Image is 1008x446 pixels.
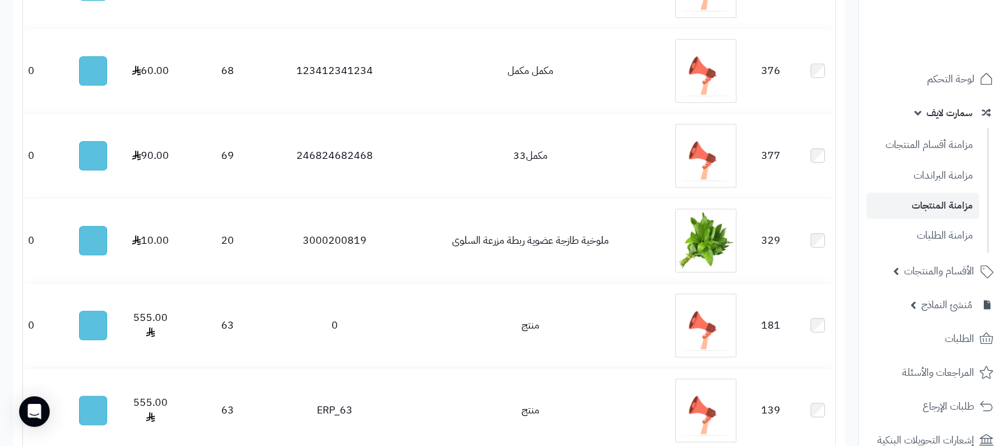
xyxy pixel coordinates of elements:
td: 0 [23,29,61,113]
span: الطلبات [945,330,974,348]
td: 90.00 [124,114,176,198]
td: 0 [23,114,61,198]
td: 63 [177,283,279,368]
td: مكمل33 [391,114,670,198]
img: مكمل33 [675,124,736,188]
td: 555.00 [124,283,176,368]
span: سمارت لايف [926,104,972,122]
a: مزامنة الطلبات [866,222,979,249]
td: 0 [23,198,61,283]
td: 10.00 [124,198,176,283]
img: منتج [675,378,736,442]
td: منتج [391,283,670,368]
td: 69 [177,114,279,198]
a: مزامنة البراندات [866,162,979,190]
td: 329 [741,198,800,283]
img: ملوخية طازجة عضوية ربطة مزرعة السلوى [675,209,736,272]
td: 3000200819 [279,198,391,283]
td: 0 [23,283,61,368]
span: مُنشئ النماذج [921,296,972,314]
td: 181 [741,283,800,368]
td: 376 [741,29,800,113]
td: 123412341234 [279,29,391,113]
span: طلبات الإرجاع [923,398,974,415]
span: المراجعات والأسئلة [902,364,974,382]
a: مزامنة أقسام المنتجات [866,131,979,159]
span: الأقسام والمنتجات [904,262,974,280]
img: منتج [675,294,736,357]
a: المراجعات والأسئلة [866,357,1000,388]
td: 246824682468 [279,114,391,198]
a: طلبات الإرجاع [866,391,1000,422]
span: لوحة التحكم [927,70,974,88]
td: 0 [279,283,391,368]
div: Open Intercom Messenger [19,396,50,427]
a: مزامنة المنتجات [866,193,979,219]
td: ملوخية طازجة عضوية ربطة مزرعة السلوى [391,198,670,283]
td: 377 [741,114,800,198]
a: لوحة التحكم [866,64,1000,94]
a: الطلبات [866,323,1000,354]
td: 60.00 [124,29,176,113]
img: مكمل مكمل [675,39,736,103]
td: 68 [177,29,279,113]
td: مكمل مكمل [391,29,670,113]
td: 20 [177,198,279,283]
